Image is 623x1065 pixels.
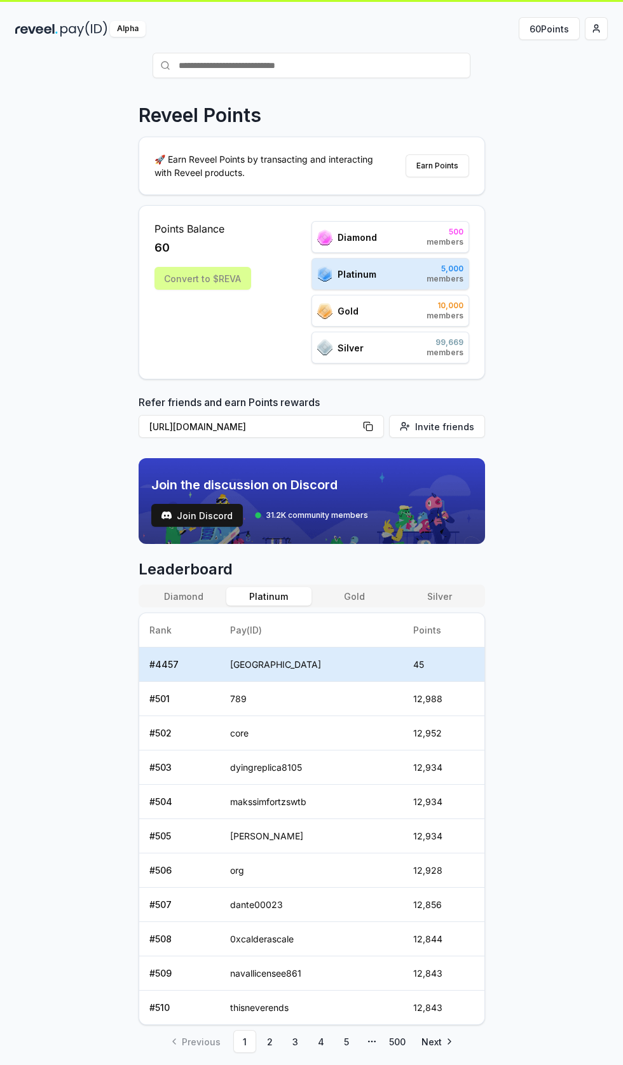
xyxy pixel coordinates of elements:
[60,21,107,37] img: pay_id
[403,716,484,750] td: 12,952
[389,415,485,438] button: Invite friends
[403,682,484,716] td: 12,988
[139,104,261,126] p: Reveel Points
[220,613,402,648] th: Pay(ID)
[403,956,484,991] td: 12,843
[220,853,402,888] td: org
[161,510,172,520] img: test
[411,1030,461,1053] a: Go to next page
[259,1030,282,1053] a: 2
[220,991,402,1025] td: thisneverends
[139,991,221,1025] td: # 510
[139,956,221,991] td: # 509
[220,716,402,750] td: core
[220,682,402,716] td: 789
[427,348,463,358] span: members
[427,301,463,311] span: 10,000
[233,1030,256,1053] a: 1
[151,476,368,494] span: Join the discussion on Discord
[403,750,484,785] td: 12,934
[139,458,485,544] img: discord_banner
[154,239,170,257] span: 60
[338,231,377,244] span: Diamond
[15,21,58,37] img: reveel_dark
[139,922,221,956] td: # 508
[220,648,402,682] td: [GEOGRAPHIC_DATA]
[427,337,463,348] span: 99,669
[386,1030,409,1053] a: 500
[317,229,332,245] img: ranks_icon
[403,991,484,1025] td: 12,843
[139,395,485,443] div: Refer friends and earn Points rewards
[284,1030,307,1053] a: 3
[139,716,221,750] td: # 502
[397,587,482,606] button: Silver
[403,819,484,853] td: 12,934
[427,311,463,321] span: members
[139,559,485,580] span: Leaderboard
[220,819,402,853] td: [PERSON_NAME]
[317,266,332,282] img: ranks_icon
[519,17,580,40] button: 60Points
[415,420,474,433] span: Invite friends
[154,221,251,236] span: Points Balance
[139,750,221,785] td: # 503
[338,268,376,281] span: Platinum
[421,1035,442,1048] span: Next
[335,1030,358,1053] a: 5
[151,504,243,527] button: Join Discord
[220,922,402,956] td: 0xcalderascale
[403,853,484,888] td: 12,928
[139,888,221,922] td: # 507
[338,341,364,355] span: Silver
[220,888,402,922] td: dante00023
[403,613,484,648] th: Points
[403,922,484,956] td: 12,844
[139,1030,485,1053] nav: pagination
[139,819,221,853] td: # 505
[311,587,397,606] button: Gold
[141,587,226,606] button: Diamond
[427,237,463,247] span: members
[406,154,469,177] button: Earn Points
[139,613,221,648] th: Rank
[403,648,484,682] td: 45
[226,587,311,606] button: Platinum
[220,750,402,785] td: dyingreplica8105
[317,303,332,319] img: ranks_icon
[177,509,233,522] span: Join Discord
[403,888,484,922] td: 12,856
[151,504,243,527] a: testJoin Discord
[220,785,402,819] td: makssimfortzswtb
[110,21,146,37] div: Alpha
[154,153,383,179] p: 🚀 Earn Reveel Points by transacting and interacting with Reveel products.
[139,785,221,819] td: # 504
[427,227,463,237] span: 500
[317,339,332,356] img: ranks_icon
[139,682,221,716] td: # 501
[338,304,359,318] span: Gold
[310,1030,332,1053] a: 4
[427,264,463,274] span: 5,000
[139,853,221,888] td: # 506
[139,648,221,682] td: # 4457
[220,956,402,991] td: navallicensee861
[139,415,384,438] button: [URL][DOMAIN_NAME]
[403,785,484,819] td: 12,934
[266,510,368,520] span: 31.2K community members
[427,274,463,284] span: members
